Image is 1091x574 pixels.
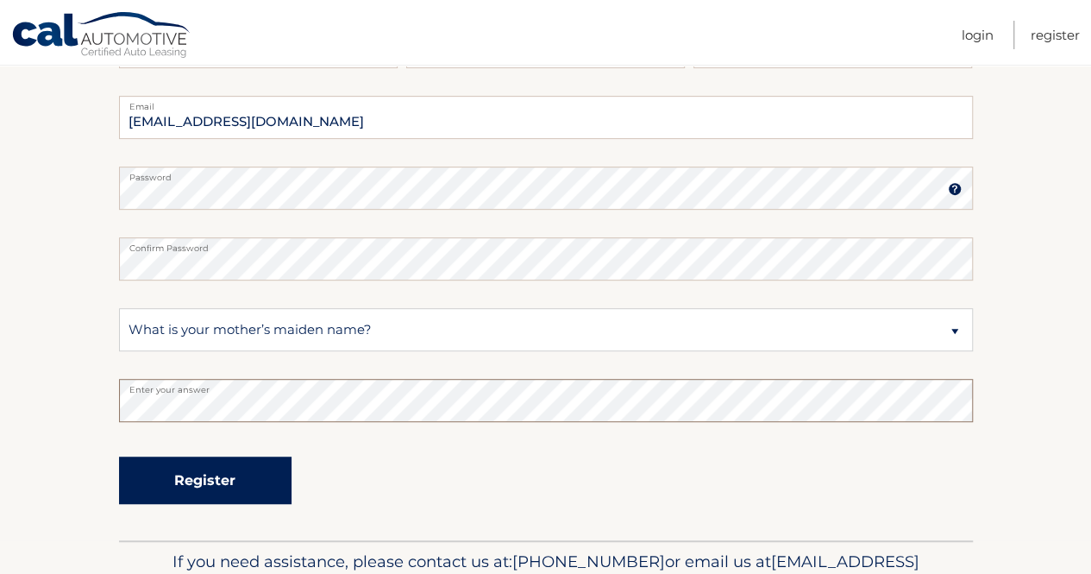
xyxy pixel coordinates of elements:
[11,11,192,61] a: Cal Automotive
[119,96,973,139] input: Email
[119,96,973,110] label: Email
[119,457,292,504] button: Register
[512,552,665,571] span: [PHONE_NUMBER]
[962,21,994,49] a: Login
[948,182,962,196] img: tooltip.svg
[119,237,973,251] label: Confirm Password
[119,379,973,393] label: Enter your answer
[1031,21,1080,49] a: Register
[119,167,973,180] label: Password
